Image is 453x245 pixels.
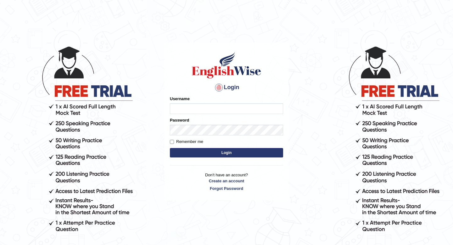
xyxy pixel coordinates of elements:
h4: Login [170,83,283,93]
img: Logo of English Wise sign in for intelligent practice with AI [191,51,262,79]
p: Don't have an account? [170,172,283,191]
a: Forgot Password [170,185,283,191]
label: Username [170,96,190,102]
label: Password [170,117,189,123]
a: Create an account [170,178,283,184]
input: Remember me [170,140,174,144]
button: Login [170,148,283,157]
label: Remember me [170,139,203,145]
